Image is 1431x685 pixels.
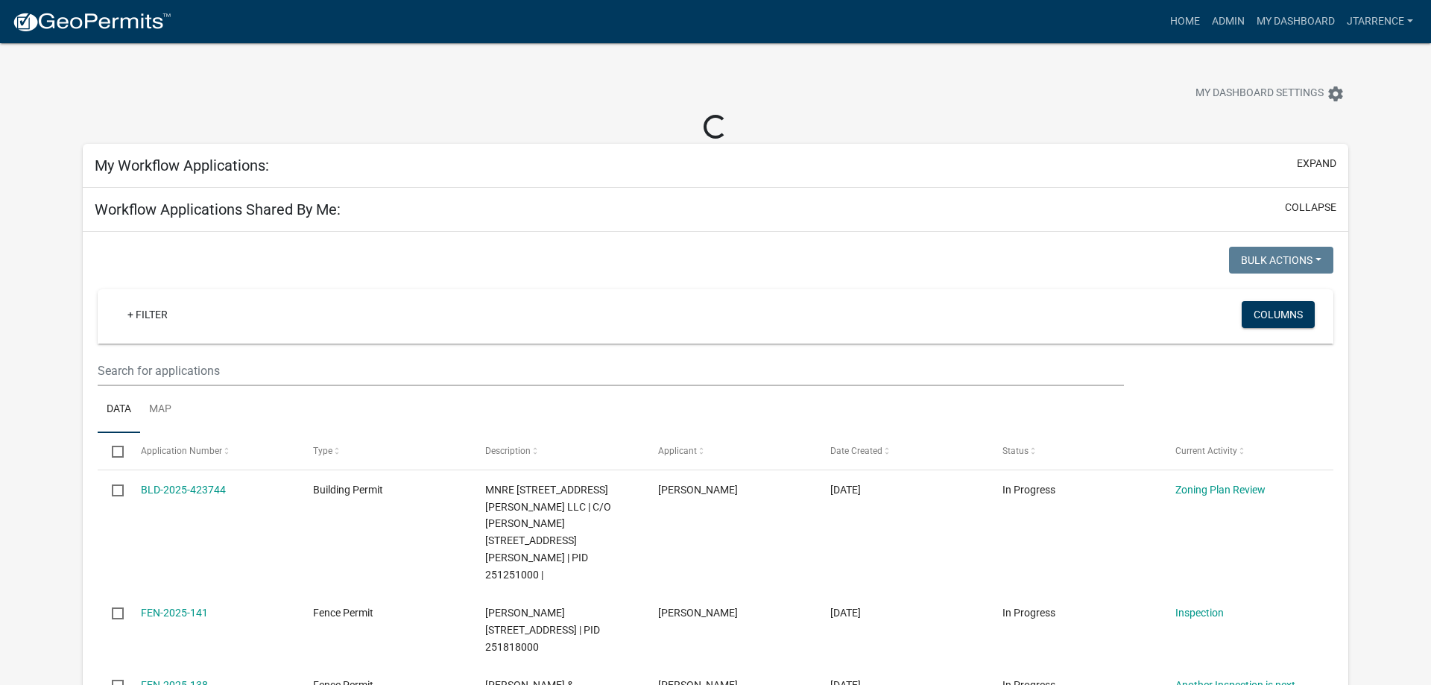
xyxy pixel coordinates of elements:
button: Bulk Actions [1229,247,1333,274]
a: Admin [1206,7,1251,36]
span: 05/06/2025 [830,607,861,619]
datatable-header-cell: Applicant [644,433,816,469]
span: JOHNSON,SALLY A 730 SHORE ACRES RD, Houston County | PID 251818000 [485,607,600,653]
span: 05/20/2025 [830,484,861,496]
span: In Progress [1002,607,1055,619]
a: Home [1164,7,1206,36]
datatable-header-cell: Status [988,433,1160,469]
a: Inspection [1175,607,1224,619]
span: MNRE 270 STRUPP AVE LLC | C/O JEREMY HAGAN 270 STRUPP AVE, Houston County | PID 251251000 | [485,484,611,581]
a: My Dashboard [1251,7,1341,36]
button: collapse [1285,200,1336,215]
button: expand [1297,156,1336,171]
datatable-header-cell: Type [299,433,471,469]
span: Sally Johnson [658,607,738,619]
button: My Dashboard Settingssettings [1184,79,1356,108]
datatable-header-cell: Select [98,433,126,469]
input: Search for applications [98,356,1124,386]
a: BLD-2025-423744 [141,484,226,496]
datatable-header-cell: Application Number [126,433,298,469]
span: Building Permit [313,484,383,496]
span: Date Created [830,446,882,456]
button: Columns [1242,301,1315,328]
a: Data [98,386,140,434]
span: Brett Stanek [658,484,738,496]
datatable-header-cell: Description [471,433,643,469]
span: Fence Permit [313,607,373,619]
span: Applicant [658,446,697,456]
datatable-header-cell: Current Activity [1161,433,1333,469]
a: + Filter [116,301,180,328]
a: jtarrence [1341,7,1419,36]
span: Application Number [141,446,222,456]
span: Description [485,446,531,456]
i: settings [1327,85,1345,103]
span: In Progress [1002,484,1055,496]
span: Current Activity [1175,446,1237,456]
datatable-header-cell: Date Created [816,433,988,469]
h5: Workflow Applications Shared By Me: [95,201,341,218]
a: Map [140,386,180,434]
a: FEN-2025-141 [141,607,208,619]
a: Zoning Plan Review [1175,484,1266,496]
span: Type [313,446,332,456]
h5: My Workflow Applications: [95,157,269,174]
span: Status [1002,446,1029,456]
span: My Dashboard Settings [1195,85,1324,103]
